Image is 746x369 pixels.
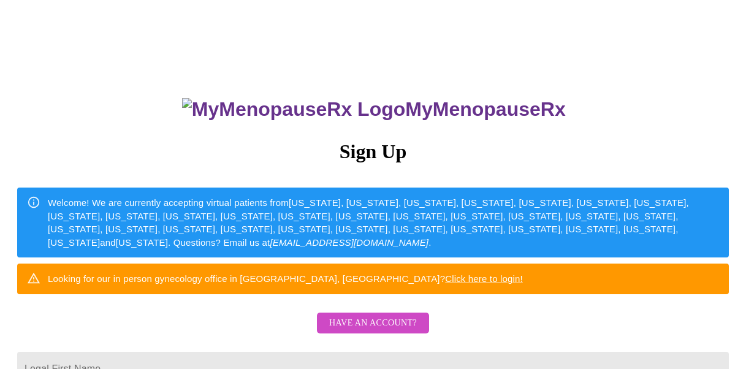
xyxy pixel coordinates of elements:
[270,237,428,248] em: [EMAIL_ADDRESS][DOMAIN_NAME]
[48,191,719,254] div: Welcome! We are currently accepting virtual patients from [US_STATE], [US_STATE], [US_STATE], [US...
[317,313,429,334] button: Have an account?
[17,140,729,163] h3: Sign Up
[314,326,432,337] a: Have an account?
[48,267,523,290] div: Looking for our in person gynecology office in [GEOGRAPHIC_DATA], [GEOGRAPHIC_DATA]?
[445,273,523,284] a: Click here to login!
[329,316,417,331] span: Have an account?
[182,98,405,121] img: MyMenopauseRx Logo
[19,98,729,121] h3: MyMenopauseRx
